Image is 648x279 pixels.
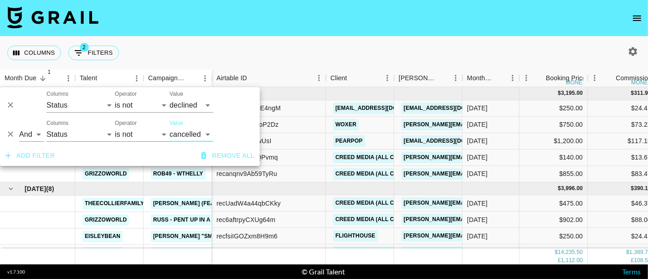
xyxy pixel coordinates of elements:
[603,72,616,84] button: Sort
[115,90,137,98] label: Operator
[519,228,588,244] div: $250.00
[144,69,212,87] div: Campaign (Type)
[401,119,550,130] a: [PERSON_NAME][EMAIL_ADDRESS][DOMAIN_NAME]
[401,135,504,147] a: [EMAIL_ADDRESS][DOMAIN_NAME]
[68,46,119,60] button: Show filters
[80,69,97,87] div: Talent
[519,212,588,228] div: $902.00
[216,169,277,178] div: recanqnv9Ab59TyRu
[333,197,428,209] a: Creed Media (All Campaigns)
[401,230,597,242] a: [PERSON_NAME][EMAIL_ADDRESS][PERSON_NAME][DOMAIN_NAME]
[82,247,123,258] a: eisleybean
[631,185,634,192] div: $
[561,89,583,97] div: 3,195.00
[558,185,561,192] div: $
[519,71,533,85] button: Menu
[401,197,550,209] a: [PERSON_NAME][EMAIL_ADDRESS][DOMAIN_NAME]
[566,80,586,85] div: money
[333,119,359,130] a: Woxer
[36,72,49,85] button: Sort
[519,244,588,261] div: $237.00
[467,169,488,178] div: Sep '25
[506,71,519,85] button: Menu
[333,214,428,225] a: Creed Media (All Campaigns)
[463,69,519,87] div: Month Due
[333,135,365,147] a: Pearpop
[4,128,17,141] button: Delete
[631,256,634,264] div: £
[312,71,326,85] button: Menu
[493,72,506,84] button: Sort
[546,69,586,87] div: Booking Price
[401,214,550,225] a: [PERSON_NAME][EMAIL_ADDRESS][DOMAIN_NAME]
[97,72,110,85] button: Sort
[148,69,185,87] div: Campaign (Type)
[302,267,345,276] div: © Grail Talent
[622,267,641,276] a: Terms
[170,119,183,127] label: Value
[394,69,463,87] div: Booker
[115,119,137,127] label: Operator
[82,168,129,180] a: grizzoworld
[333,168,428,180] a: Creed Media (All Campaigns)
[555,248,558,256] div: $
[558,256,561,264] div: £
[216,232,278,241] div: recfsiIGOZxm8H9m6
[631,89,634,97] div: $
[46,119,68,127] label: Columns
[330,69,347,87] div: Client
[519,117,588,133] div: $750.00
[626,248,629,256] div: $
[197,147,258,164] button: Remove all
[216,215,275,224] div: rec6aftrpyCXUg64m
[7,269,25,275] div: v 1.7.100
[381,71,394,85] button: Menu
[216,199,281,208] div: recUadW4a44qbCKky
[401,168,550,180] a: [PERSON_NAME][EMAIL_ADDRESS][DOMAIN_NAME]
[333,230,378,242] a: Flighthouse
[82,214,129,226] a: grizzoworld
[216,248,272,257] div: recSclVnSia4h661j
[82,198,146,209] a: theecollierfamily
[5,69,36,87] div: Month Due
[467,248,488,257] div: Aug '25
[5,182,17,195] button: hide children
[46,90,68,98] label: Columns
[326,69,394,87] div: Client
[449,71,463,85] button: Menu
[519,195,588,212] div: $475.00
[519,150,588,166] div: $140.00
[46,184,54,193] span: ( 8 )
[333,152,428,163] a: Creed Media (All Campaigns)
[151,231,262,242] a: [PERSON_NAME] "Smoking Section"
[467,69,493,87] div: Month Due
[19,127,44,142] select: Logic operator
[558,248,583,256] div: 14,235.50
[588,71,602,85] button: Menu
[628,9,646,27] button: open drawer
[333,247,428,258] a: Creed Media (All Campaigns)
[401,103,504,114] a: [EMAIL_ADDRESS][DOMAIN_NAME]
[467,153,488,162] div: Sep '25
[7,6,98,28] img: Grail Talent
[401,152,550,163] a: [PERSON_NAME][EMAIL_ADDRESS][DOMAIN_NAME]
[467,120,488,129] div: Sep '25
[519,166,588,182] div: $855.00
[333,103,435,114] a: [EMAIL_ADDRESS][DOMAIN_NAME]
[519,133,588,150] div: $1,200.00
[467,232,488,241] div: Aug '25
[467,103,488,113] div: Sep '25
[216,69,247,87] div: Airtable ID
[212,69,326,87] div: Airtable ID
[247,72,260,84] button: Sort
[561,185,583,192] div: 3,996.00
[436,72,449,84] button: Sort
[151,198,336,209] a: [PERSON_NAME] (feat. [PERSON_NAME]) - [GEOGRAPHIC_DATA]
[561,256,583,264] div: 1,112.00
[198,72,212,85] button: Menu
[347,72,360,84] button: Sort
[401,247,550,258] a: [PERSON_NAME][EMAIL_ADDRESS][DOMAIN_NAME]
[4,98,17,112] button: Delete
[7,46,61,60] button: Select columns
[151,168,206,180] a: ROB49 - WTHELLY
